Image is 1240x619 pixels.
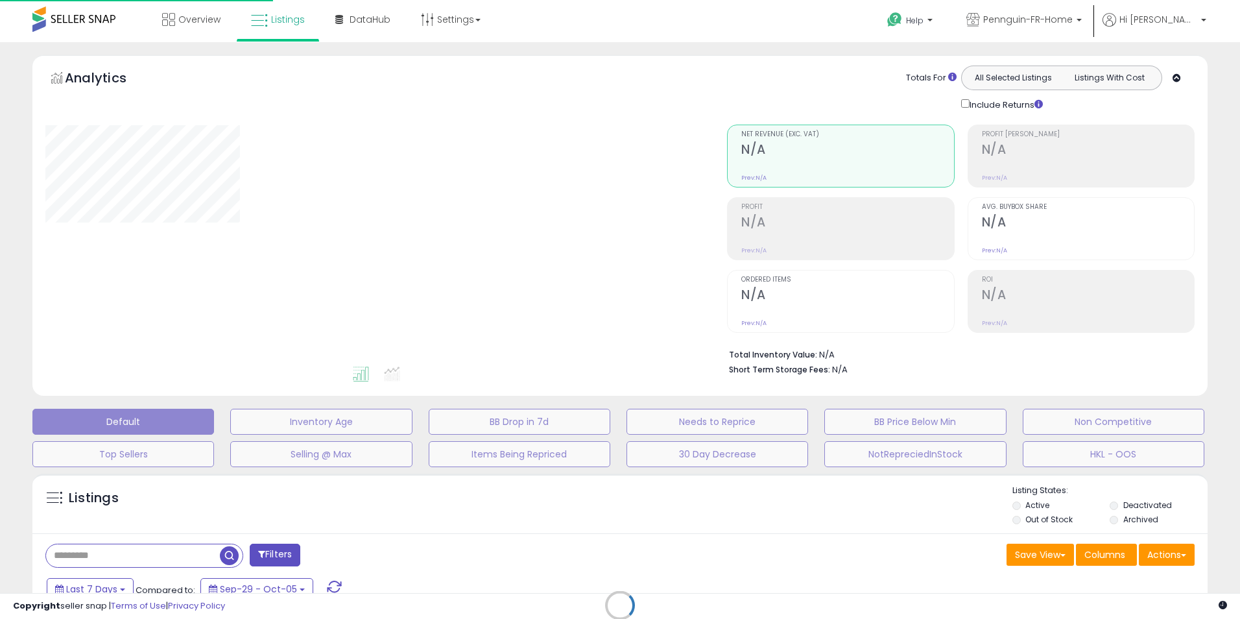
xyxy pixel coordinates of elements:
[1023,409,1204,435] button: Non Competitive
[982,174,1007,182] small: Prev: N/A
[1061,69,1158,86] button: Listings With Cost
[951,97,1058,112] div: Include Returns
[741,174,767,182] small: Prev: N/A
[13,600,60,612] strong: Copyright
[965,69,1062,86] button: All Selected Listings
[877,2,946,42] a: Help
[982,142,1194,160] h2: N/A
[230,409,412,435] button: Inventory Age
[429,441,610,467] button: Items Being Repriced
[887,12,903,28] i: Get Help
[982,247,1007,254] small: Prev: N/A
[824,409,1006,435] button: BB Price Below Min
[230,441,412,467] button: Selling @ Max
[1103,13,1206,42] a: Hi [PERSON_NAME]
[729,364,830,375] b: Short Term Storage Fees:
[1023,441,1204,467] button: HKL - OOS
[982,319,1007,327] small: Prev: N/A
[429,409,610,435] button: BB Drop in 7d
[626,409,808,435] button: Needs to Reprice
[626,441,808,467] button: 30 Day Decrease
[13,600,225,613] div: seller snap | |
[741,287,953,305] h2: N/A
[741,247,767,254] small: Prev: N/A
[741,319,767,327] small: Prev: N/A
[741,276,953,284] span: Ordered Items
[729,346,1185,361] li: N/A
[32,409,214,435] button: Default
[982,276,1194,284] span: ROI
[741,142,953,160] h2: N/A
[824,441,1006,467] button: NotRepreciedInStock
[741,215,953,232] h2: N/A
[271,13,305,26] span: Listings
[982,215,1194,232] h2: N/A
[350,13,390,26] span: DataHub
[906,15,924,26] span: Help
[982,287,1194,305] h2: N/A
[741,131,953,138] span: Net Revenue (Exc. VAT)
[832,363,848,376] span: N/A
[32,441,214,467] button: Top Sellers
[983,13,1073,26] span: Pennguin-FR-Home
[65,69,152,90] h5: Analytics
[982,131,1194,138] span: Profit [PERSON_NAME]
[729,349,817,360] b: Total Inventory Value:
[982,204,1194,211] span: Avg. Buybox Share
[178,13,221,26] span: Overview
[906,72,957,84] div: Totals For
[1119,13,1197,26] span: Hi [PERSON_NAME]
[741,204,953,211] span: Profit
